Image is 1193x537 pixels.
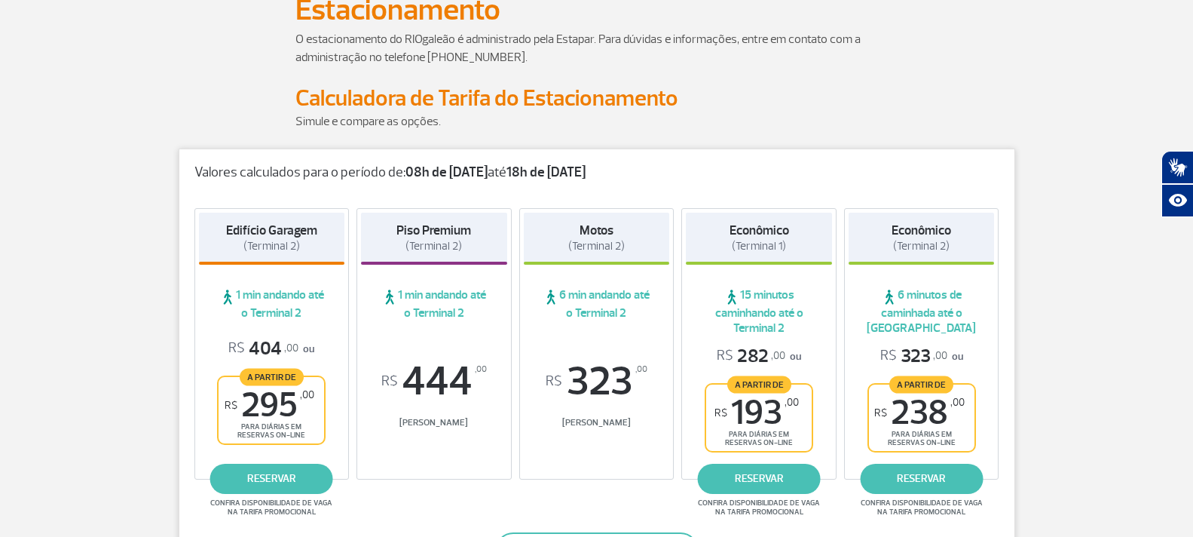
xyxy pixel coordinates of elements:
a: reservar [698,464,821,494]
span: para diárias em reservas on-line [882,430,962,447]
a: reservar [860,464,983,494]
span: 404 [228,337,298,361]
span: Confira disponibilidade de vaga na tarifa promocional [858,499,985,517]
sup: ,00 [635,361,647,378]
h2: Calculadora de Tarifa do Estacionamento [295,84,898,112]
span: A partir de [240,368,304,385]
sup: R$ [546,373,562,390]
span: 238 [874,396,965,430]
span: para diárias em reservas on-line [231,422,311,440]
span: para diárias em reservas on-line [719,430,799,447]
sup: ,00 [785,396,799,409]
button: Abrir tradutor de língua de sinais. [1161,151,1193,184]
span: 6 min andando até o Terminal 2 [524,287,670,321]
p: Valores calculados para o período de: até [194,164,999,181]
p: Simule e compare as opções. [295,112,898,130]
span: 323 [880,345,947,368]
p: O estacionamento do RIOgaleão é administrado pela Estapar. Para dúvidas e informações, entre em c... [295,30,898,66]
span: (Terminal 2) [568,239,625,253]
strong: 18h de [DATE] [506,164,586,181]
span: 6 minutos de caminhada até o [GEOGRAPHIC_DATA] [849,287,995,336]
span: 1 min andando até o Terminal 2 [199,287,345,321]
sup: ,00 [475,361,487,378]
span: [PERSON_NAME] [361,417,507,428]
strong: Econômico [892,222,951,238]
sup: ,00 [300,388,314,401]
span: (Terminal 2) [243,239,300,253]
span: Confira disponibilidade de vaga na tarifa promocional [696,499,822,517]
span: [PERSON_NAME] [524,417,670,428]
strong: Motos [580,222,613,238]
sup: R$ [225,399,237,412]
p: ou [880,345,963,368]
strong: 08h de [DATE] [405,164,488,181]
button: Abrir recursos assistivos. [1161,184,1193,217]
sup: R$ [381,373,398,390]
strong: Econômico [730,222,789,238]
strong: Piso Premium [396,222,471,238]
span: 295 [225,388,314,422]
sup: ,00 [950,396,965,409]
sup: R$ [714,407,727,419]
div: Plugin de acessibilidade da Hand Talk. [1161,151,1193,217]
sup: R$ [874,407,887,419]
span: A partir de [727,376,791,393]
strong: Edifício Garagem [226,222,317,238]
p: ou [717,345,801,368]
span: 15 minutos caminhando até o Terminal 2 [686,287,832,336]
p: ou [228,337,314,361]
span: 282 [717,345,785,368]
span: (Terminal 1) [732,239,786,253]
span: A partir de [889,376,953,393]
span: Confira disponibilidade de vaga na tarifa promocional [208,499,335,517]
span: 1 min andando até o Terminal 2 [361,287,507,321]
span: (Terminal 2) [893,239,950,253]
span: 193 [714,396,799,430]
span: 323 [524,361,670,402]
span: 444 [361,361,507,402]
a: reservar [210,464,333,494]
span: (Terminal 2) [405,239,462,253]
